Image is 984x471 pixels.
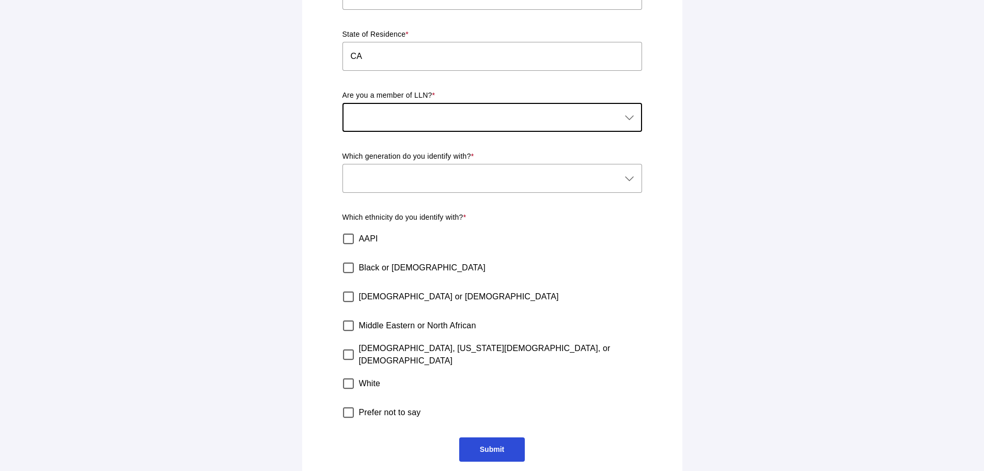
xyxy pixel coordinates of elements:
[359,398,421,427] label: Prefer not to say
[342,29,642,40] p: State of Residence
[342,212,642,223] p: Which ethnicity do you identify with?
[359,282,559,311] label: [DEMOGRAPHIC_DATA] or [DEMOGRAPHIC_DATA]
[359,224,378,253] label: AAPI
[359,340,642,369] label: [DEMOGRAPHIC_DATA], [US_STATE][DEMOGRAPHIC_DATA], or [DEMOGRAPHIC_DATA]
[359,253,486,282] label: Black or [DEMOGRAPHIC_DATA]
[342,151,642,162] p: Which generation do you identify with?
[359,311,476,340] label: Middle Eastern or North African
[359,369,381,398] label: White
[480,445,504,453] span: Submit
[459,437,525,462] a: Submit
[342,90,642,101] p: Are you a member of LLN?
